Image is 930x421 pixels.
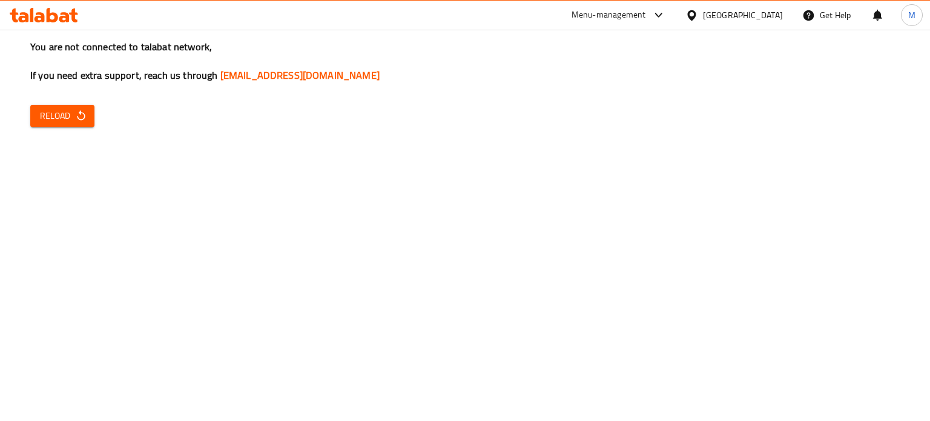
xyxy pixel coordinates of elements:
div: [GEOGRAPHIC_DATA] [703,8,783,22]
a: [EMAIL_ADDRESS][DOMAIN_NAME] [220,66,380,84]
h3: You are not connected to talabat network, If you need extra support, reach us through [30,40,900,82]
div: Menu-management [572,8,646,22]
span: Reload [40,108,85,124]
span: M [908,8,915,22]
button: Reload [30,105,94,127]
